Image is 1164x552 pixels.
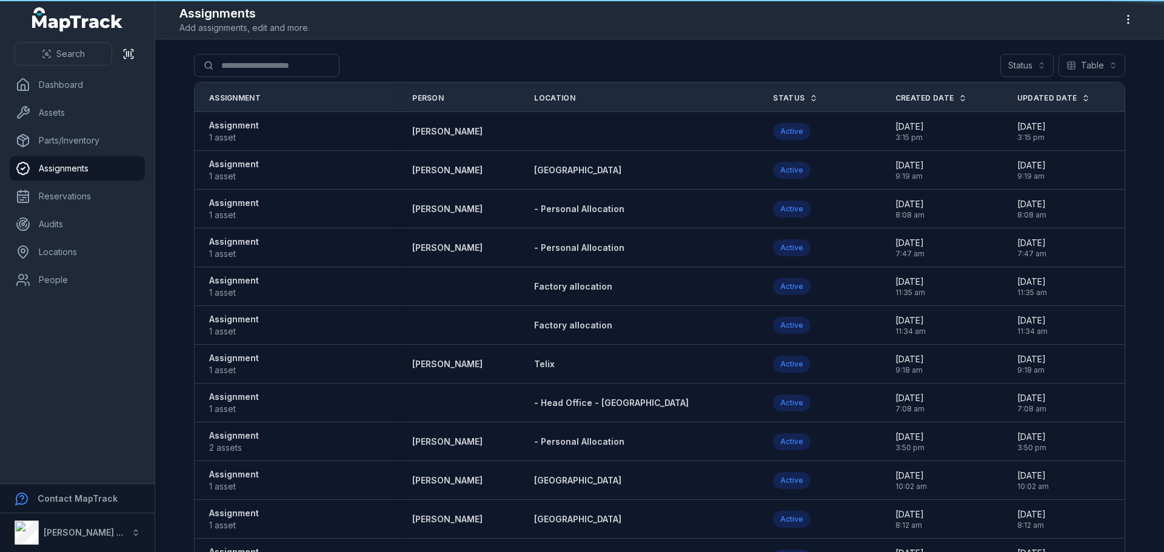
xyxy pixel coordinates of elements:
a: - Personal Allocation [534,436,624,448]
a: Assets [10,101,145,125]
div: Active [773,356,811,373]
span: 3:15 pm [895,133,924,142]
span: Telix [534,359,555,369]
a: Status [773,93,818,103]
time: 9/17/2025, 7:47:51 AM [1017,237,1046,259]
span: [DATE] [1017,353,1046,365]
strong: Assignment [209,158,259,170]
a: Assignment1 asset [209,352,259,376]
a: Updated Date [1017,93,1091,103]
a: [PERSON_NAME] [412,436,483,448]
span: Created Date [895,93,954,103]
a: [PERSON_NAME] [412,125,483,138]
span: 11:34 am [895,327,926,336]
div: Active [773,511,811,528]
span: [DATE] [895,237,925,249]
time: 9/16/2025, 11:35:12 AM [1017,276,1047,298]
a: Factory allocation [534,281,612,293]
span: - Personal Allocation [534,204,624,214]
a: MapTrack [32,7,123,32]
strong: [PERSON_NAME] [412,242,483,254]
time: 9/13/2025, 7:08:48 AM [1017,392,1046,414]
span: [DATE] [1017,392,1046,404]
a: Assignment1 asset [209,158,259,182]
span: [DATE] [1017,121,1046,133]
time: 9/17/2025, 8:08:59 AM [1017,198,1046,220]
a: Assignment1 asset [209,119,259,144]
span: [DATE] [895,353,924,365]
strong: Assignment [209,468,259,481]
strong: Assignment [209,352,259,364]
span: Search [56,48,85,60]
span: 1 asset [209,364,259,376]
span: [GEOGRAPHIC_DATA] [534,165,621,175]
a: Dashboard [10,73,145,97]
span: 11:35 am [1017,288,1047,298]
span: 8:08 am [895,210,925,220]
span: [DATE] [1017,198,1046,210]
time: 9/12/2025, 3:50:46 PM [1017,431,1046,453]
a: - Personal Allocation [534,203,624,215]
span: [DATE] [895,431,925,443]
span: [DATE] [895,198,925,210]
span: 8:12 am [1017,520,1046,530]
strong: Assignment [209,236,259,248]
button: Search [15,42,112,65]
div: Active [773,123,811,140]
strong: Contact MapTrack [38,493,118,504]
strong: [PERSON_NAME] [412,358,483,370]
span: 10:02 am [1017,482,1049,491]
strong: Assignment [209,430,259,442]
span: [GEOGRAPHIC_DATA] [534,514,621,524]
span: 11:35 am [895,288,925,298]
a: Assignment1 asset [209,236,259,260]
a: [PERSON_NAME] [412,203,483,215]
span: [DATE] [895,392,925,404]
span: [DATE] [895,508,924,520]
a: Assignment1 asset [209,313,259,338]
span: 1 asset [209,287,259,299]
span: 1 asset [209,248,259,260]
span: 3:50 pm [1017,443,1046,453]
span: 1 asset [209,519,259,531]
span: 1 asset [209,481,259,493]
span: [DATE] [1017,470,1049,482]
a: Locations [10,240,145,264]
span: 7:47 am [1017,249,1046,259]
span: [DATE] [1017,508,1046,520]
h2: Assignments [179,5,310,22]
time: 9/16/2025, 9:18:07 AM [895,353,924,375]
button: Table [1059,54,1125,77]
a: [PERSON_NAME] [412,164,483,176]
span: Person [412,93,444,103]
time: 9/13/2025, 7:08:48 AM [895,392,925,414]
span: 1 asset [209,209,259,221]
div: Active [773,162,811,179]
a: [GEOGRAPHIC_DATA] [534,474,621,487]
a: Reservations [10,184,145,208]
span: - Personal Allocation [534,436,624,447]
time: 9/16/2025, 9:18:07 AM [1017,353,1046,375]
time: 9/17/2025, 9:19:20 AM [895,159,924,181]
a: - Personal Allocation [534,242,624,254]
div: Active [773,201,811,218]
time: 9/12/2025, 10:02:14 AM [895,470,927,491]
span: 11:34 am [1017,327,1048,336]
span: 1 asset [209,325,259,338]
span: - Personal Allocation [534,242,624,253]
time: 9/16/2025, 11:34:44 AM [895,314,926,336]
strong: [PERSON_NAME] [412,513,483,525]
div: Active [773,239,811,256]
strong: Assignment [209,119,259,131]
span: 8:08 am [1017,210,1046,220]
time: 9/12/2025, 8:12:24 AM [895,508,924,530]
span: Location [534,93,575,103]
strong: Assignment [209,274,259,287]
a: Telix [534,358,555,370]
span: 2 assets [209,442,259,454]
span: 3:50 pm [895,443,925,453]
strong: [PERSON_NAME] [412,474,483,487]
a: Assignment1 asset [209,468,259,493]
